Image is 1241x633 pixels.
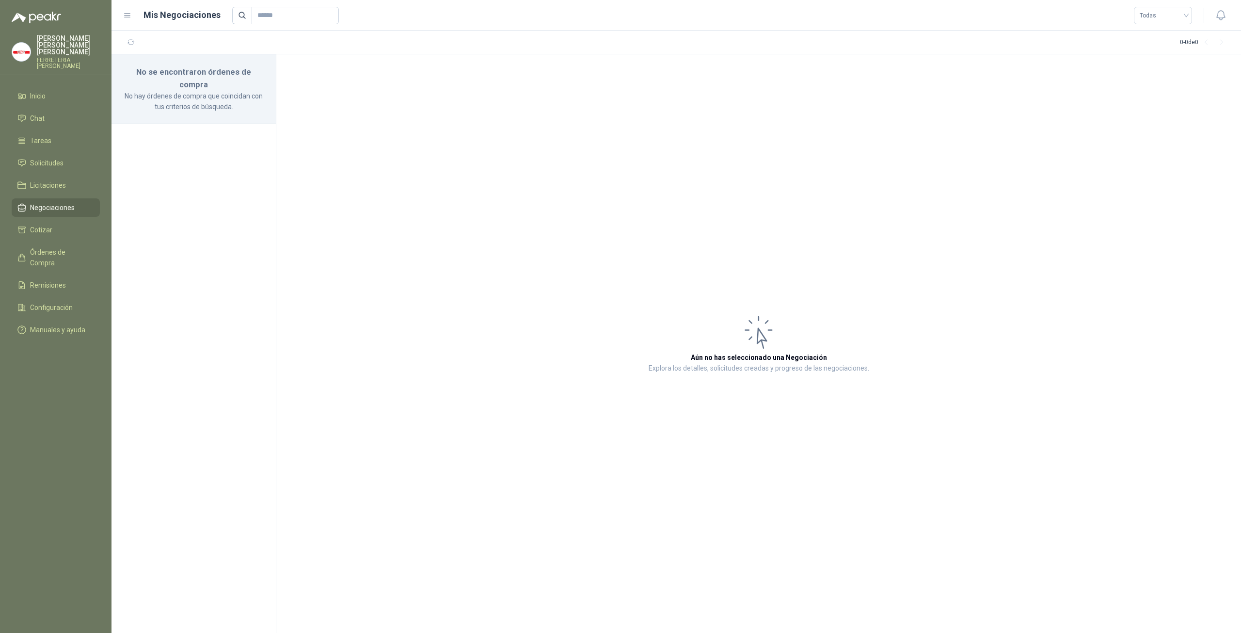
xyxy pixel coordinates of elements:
h3: Aún no has seleccionado una Negociación [691,352,827,363]
span: Solicitudes [30,158,64,168]
span: Chat [30,113,45,124]
h3: No se encontraron órdenes de compra [123,66,264,91]
a: Remisiones [12,276,100,294]
a: Licitaciones [12,176,100,195]
img: Company Logo [12,43,31,61]
img: Logo peakr [12,12,61,23]
a: Chat [12,109,100,128]
span: Cotizar [30,225,52,235]
p: FERRETERIA [PERSON_NAME] [37,57,100,69]
span: Negociaciones [30,202,75,213]
a: Tareas [12,131,100,150]
span: Manuales y ayuda [30,325,85,335]
a: Cotizar [12,221,100,239]
a: Manuales y ayuda [12,321,100,339]
p: No hay órdenes de compra que coincidan con tus criterios de búsqueda. [123,91,264,112]
span: Licitaciones [30,180,66,191]
p: Explora los detalles, solicitudes creadas y progreso de las negociaciones. [649,363,869,374]
span: Inicio [30,91,46,101]
div: 0 - 0 de 0 [1180,35,1229,50]
span: Todas [1140,8,1186,23]
a: Negociaciones [12,198,100,217]
a: Inicio [12,87,100,105]
span: Tareas [30,135,51,146]
a: Configuración [12,298,100,317]
p: [PERSON_NAME] [PERSON_NAME] [PERSON_NAME] [37,35,100,55]
a: Solicitudes [12,154,100,172]
span: Órdenes de Compra [30,247,91,268]
a: Órdenes de Compra [12,243,100,272]
span: Configuración [30,302,73,313]
span: Remisiones [30,280,66,291]
h1: Mis Negociaciones [143,8,221,22]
